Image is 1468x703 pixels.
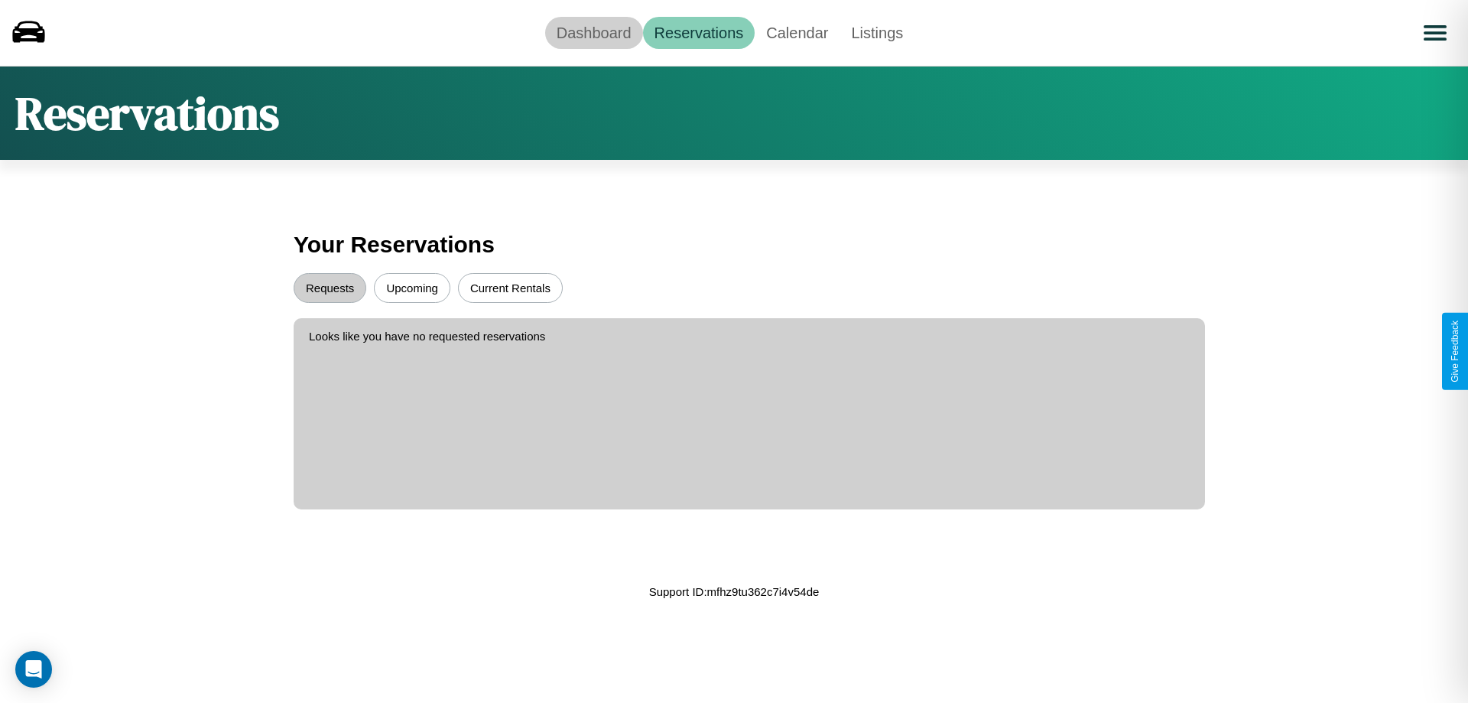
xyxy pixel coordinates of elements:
[755,17,840,49] a: Calendar
[649,581,820,602] p: Support ID: mfhz9tu362c7i4v54de
[374,273,450,303] button: Upcoming
[458,273,563,303] button: Current Rentals
[840,17,914,49] a: Listings
[15,82,279,145] h1: Reservations
[294,224,1174,265] h3: Your Reservations
[15,651,52,688] div: Open Intercom Messenger
[1414,11,1457,54] button: Open menu
[294,273,366,303] button: Requests
[545,17,643,49] a: Dashboard
[643,17,755,49] a: Reservations
[1450,321,1460,382] div: Give Feedback
[309,326,1190,347] p: Looks like you have no requested reservations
